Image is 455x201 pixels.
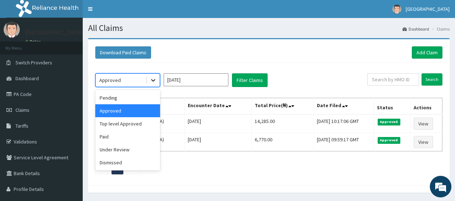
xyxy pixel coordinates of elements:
[95,143,160,156] div: Under Review
[13,36,29,54] img: d_794563401_company_1708531726252_794563401
[422,73,442,86] input: Search
[374,98,411,115] th: Status
[164,73,228,86] input: Select Month and Year
[25,39,42,44] a: Online
[185,114,252,133] td: [DATE]
[25,29,85,36] p: [GEOGRAPHIC_DATA]
[252,114,314,133] td: 14,285.00
[392,5,401,14] img: User Image
[4,22,20,38] img: User Image
[15,75,39,82] span: Dashboard
[314,98,374,115] th: Date Filed
[88,23,450,33] h1: All Claims
[95,46,151,59] button: Download Paid Claims
[402,26,429,32] a: Dashboard
[232,73,268,87] button: Filter Claims
[37,40,121,50] div: Chat with us now
[378,137,400,143] span: Approved
[414,136,433,148] a: View
[367,73,419,86] input: Search by HMO ID
[406,6,450,12] span: [GEOGRAPHIC_DATA]
[412,46,442,59] a: Add Claim
[15,123,28,129] span: Tariffs
[378,119,400,125] span: Approved
[252,98,314,115] th: Total Price(₦)
[15,59,52,66] span: Switch Providers
[95,130,160,143] div: Paid
[410,98,442,115] th: Actions
[4,129,137,154] textarea: Type your message and hit 'Enter'
[99,77,121,84] div: Approved
[314,133,374,151] td: [DATE] 09:59:17 GMT
[430,26,450,32] li: Claims
[185,133,252,151] td: [DATE]
[252,133,314,151] td: 6,770.00
[95,117,160,130] div: Top level Approved
[185,98,252,115] th: Encounter Date
[95,91,160,104] div: Pending
[15,107,29,113] span: Claims
[414,118,433,130] a: View
[118,4,135,21] div: Minimize live chat window
[314,114,374,133] td: [DATE] 10:17:06 GMT
[95,156,160,169] div: Dismissed
[42,57,99,129] span: We're online!
[95,104,160,117] div: Approved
